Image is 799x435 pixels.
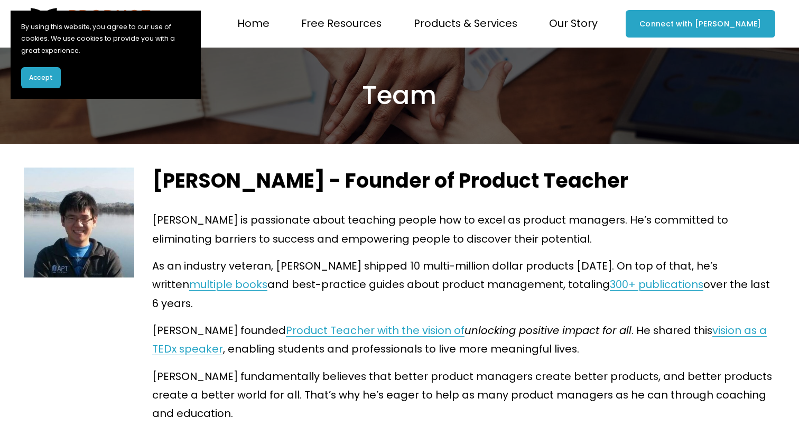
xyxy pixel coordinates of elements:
[301,14,382,33] span: Free Resources
[414,13,517,34] a: folder dropdown
[152,166,628,195] strong: [PERSON_NAME] - Founder of Product Teacher
[21,67,61,88] button: Accept
[29,73,53,82] span: Accept
[549,14,598,33] span: Our Story
[301,13,382,34] a: folder dropdown
[414,14,517,33] span: Products & Services
[152,257,775,313] p: As an industry veteran, [PERSON_NAME] shipped 10 multi-million dollar products [DATE]. On top of ...
[464,323,631,338] em: unlocking positive impact for all
[152,211,775,248] p: [PERSON_NAME] is passionate about teaching people how to excel as product managers. He’s committe...
[626,10,775,38] a: Connect with [PERSON_NAME]
[152,367,775,423] p: [PERSON_NAME] fundamentally believes that better product managers create better products, and bet...
[118,79,681,112] h2: Team
[286,323,464,338] a: Product Teacher with the vision of
[610,277,703,292] a: 300+ publications
[237,13,270,34] a: Home
[189,277,267,292] a: multiple books
[549,13,598,34] a: folder dropdown
[152,321,775,359] p: [PERSON_NAME] founded . He shared this , enabling students and professionals to live more meaning...
[21,21,190,57] p: By using this website, you agree to our use of cookies. We use cookies to provide you with a grea...
[24,8,153,40] img: Product Teacher
[11,11,201,99] section: Cookie banner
